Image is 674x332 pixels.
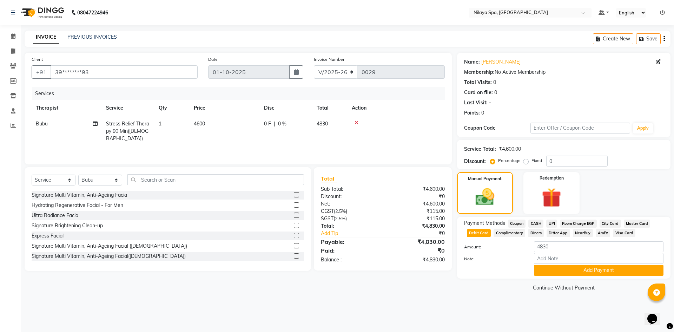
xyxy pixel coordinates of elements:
[464,99,488,106] div: Last Visit:
[546,220,557,228] span: UPI
[470,186,500,208] img: _cash.svg
[464,79,492,86] div: Total Visits:
[464,69,495,76] div: Membership:
[32,253,186,260] div: Signature Multi Vitamin, Anti-Ageing Facial([DEMOGRAPHIC_DATA])
[508,220,526,228] span: Coupon
[314,56,344,63] label: Invoice Number
[383,193,450,200] div: ₹0
[335,216,345,221] span: 2.5%
[458,284,669,292] a: Continue Without Payment
[528,229,544,237] span: Diners
[633,123,653,134] button: Apply
[278,120,286,128] span: 0 %
[394,230,450,237] div: ₹0
[534,265,663,276] button: Add Payment
[67,34,117,40] a: PREVIOUS INVOICES
[464,109,480,117] div: Points:
[536,185,567,210] img: _gift.svg
[316,256,383,263] div: Balance :
[51,65,198,79] input: Search by Name/Mobile/Email/Code
[32,212,78,219] div: Ultra Radiance Facia
[624,220,650,228] span: Master Card
[493,79,496,86] div: 0
[32,56,43,63] label: Client
[190,100,260,116] th: Price
[32,222,103,229] div: Signature Brightening Clean-up
[464,145,496,153] div: Service Total:
[264,120,271,128] span: 0 F
[459,244,529,250] label: Amount:
[596,229,610,237] span: AmEx
[32,242,187,250] div: Signature Multi Vitamin, Anti-Ageing Facial ([DEMOGRAPHIC_DATA])
[464,220,505,227] span: Payment Methods
[159,121,161,127] span: 1
[154,100,190,116] th: Qty
[127,174,304,185] input: Search or Scan
[464,69,663,76] div: No Active Membership
[36,121,48,127] span: Bubu
[316,222,383,230] div: Total:
[464,89,493,96] div: Card on file:
[33,31,59,44] a: INVOICE
[32,202,123,209] div: Hydrating Regenerative Facial - For Men
[383,222,450,230] div: ₹4,830.00
[645,304,667,325] iframe: chat widget
[498,157,521,164] label: Percentage
[32,100,102,116] th: Therapist
[494,89,497,96] div: 0
[316,215,383,222] div: ( )
[383,256,450,263] div: ₹4,830.00
[383,200,450,208] div: ₹4,600.00
[481,109,484,117] div: 0
[260,100,312,116] th: Disc
[316,246,383,255] div: Paid:
[316,208,383,215] div: ( )
[468,176,502,182] label: Manual Payment
[464,124,530,132] div: Coupon Code
[636,33,661,44] button: Save
[383,246,450,255] div: ₹0
[317,121,328,127] span: 4830
[321,175,337,182] span: Total
[316,237,383,246] div: Payable:
[32,191,127,199] div: Signature Multi Vitamin, Anti-Ageing Facia
[499,145,521,153] div: ₹4,600.00
[18,3,66,22] img: logo
[489,99,491,106] div: -
[383,185,450,193] div: ₹4,600.00
[102,100,154,116] th: Service
[77,3,108,22] b: 08047224946
[613,229,635,237] span: Visa Card
[464,158,486,165] div: Discount:
[600,220,621,228] span: City Card
[321,215,333,222] span: SGST
[534,241,663,252] input: Amount
[321,208,334,214] span: CGST
[274,120,275,128] span: |
[540,175,564,181] label: Redemption
[316,185,383,193] div: Sub Total:
[335,208,346,214] span: 2.5%
[459,256,529,262] label: Note:
[383,208,450,215] div: ₹115.00
[194,121,205,127] span: 4600
[481,58,521,66] a: [PERSON_NAME]
[316,193,383,200] div: Discount:
[593,33,633,44] button: Create New
[383,237,450,246] div: ₹4,830.00
[528,220,543,228] span: CASH
[531,157,542,164] label: Fixed
[573,229,593,237] span: NearBuy
[316,200,383,208] div: Net:
[106,121,149,142] span: Stress Relief Therapy 90 Min([DEMOGRAPHIC_DATA])
[32,87,450,100] div: Services
[383,215,450,222] div: ₹115.00
[547,229,570,237] span: Dittor App
[560,220,597,228] span: Room Charge EGP
[32,65,51,79] button: +91
[208,56,218,63] label: Date
[312,100,348,116] th: Total
[467,229,491,237] span: Debit Card
[348,100,445,116] th: Action
[530,123,630,134] input: Enter Offer / Coupon Code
